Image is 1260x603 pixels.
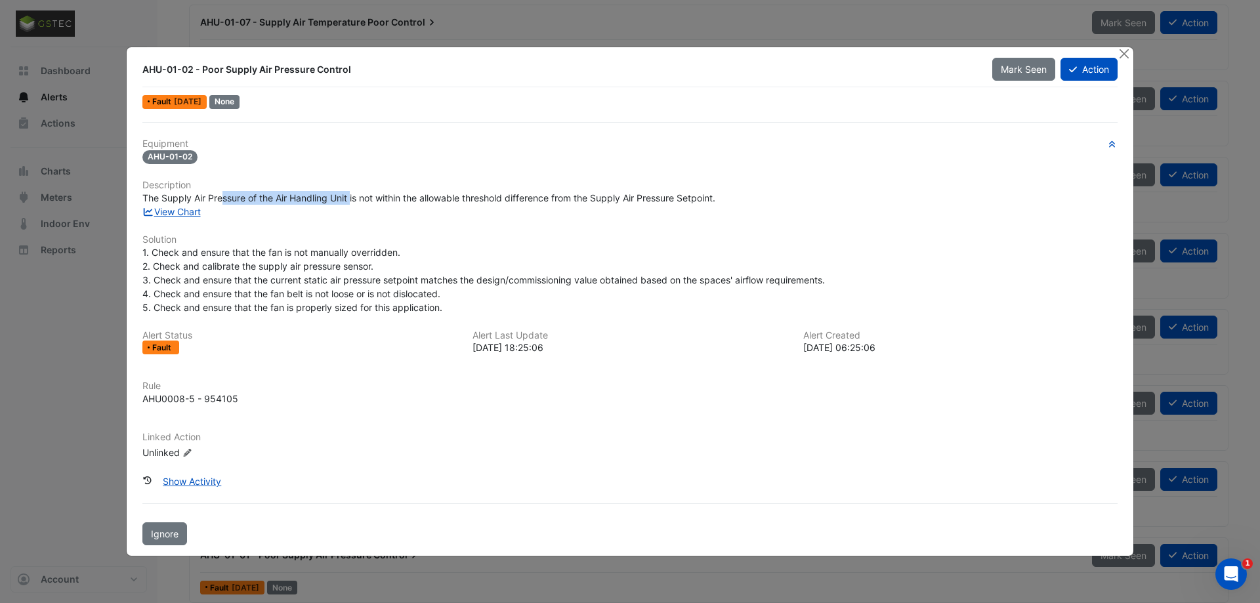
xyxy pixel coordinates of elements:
div: [DATE] 06:25:06 [803,341,1118,354]
h6: Description [142,180,1118,191]
h6: Alert Status [142,330,457,341]
button: Mark Seen [992,58,1055,81]
span: Mark Seen [1001,64,1047,75]
span: Ignore [151,528,178,539]
h6: Linked Action [142,432,1118,443]
span: Fault [152,98,174,106]
div: Unlinked [142,446,300,459]
a: View Chart [142,206,201,217]
div: AHU-01-02 - Poor Supply Air Pressure Control [142,63,976,76]
button: Close [1117,47,1131,61]
button: Ignore [142,522,187,545]
span: AHU-01-02 [142,150,198,164]
span: Fri 08-Aug-2025 18:25 AEST [174,96,201,106]
h6: Solution [142,234,1118,245]
button: Action [1060,58,1118,81]
div: AHU0008-5 - 954105 [142,392,238,405]
h6: Alert Last Update [472,330,787,341]
h6: Rule [142,381,1118,392]
span: 1 [1242,558,1253,569]
div: None [209,95,240,109]
span: Fault [152,344,174,352]
h6: Alert Created [803,330,1118,341]
div: [DATE] 18:25:06 [472,341,787,354]
span: The Supply Air Pressure of the Air Handling Unit is not within the allowable threshold difference... [142,192,715,203]
button: Show Activity [154,470,230,493]
h6: Equipment [142,138,1118,150]
fa-icon: Edit Linked Action [182,448,192,458]
iframe: Intercom live chat [1215,558,1247,590]
span: 1. Check and ensure that the fan is not manually overridden. 2. Check and calibrate the supply ai... [142,247,825,313]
